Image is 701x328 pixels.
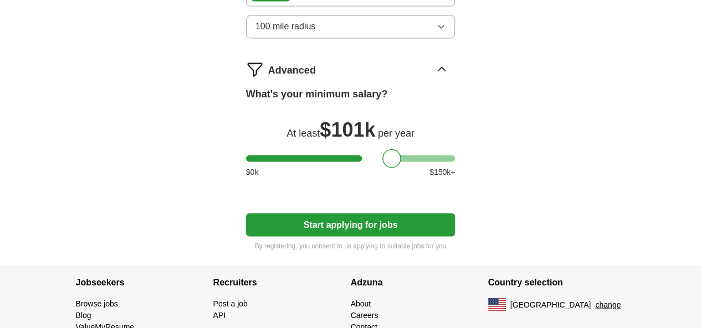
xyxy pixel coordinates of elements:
[488,298,506,311] img: US flag
[246,213,456,236] button: Start applying for jobs
[246,241,456,251] p: By registering, you consent to us applying to suitable jobs for you
[246,15,456,38] button: 100 mile radius
[351,299,371,308] a: About
[255,20,316,33] span: 100 mile radius
[510,299,591,310] span: [GEOGRAPHIC_DATA]
[213,310,226,319] a: API
[488,267,626,298] h4: Country selection
[76,299,118,308] a: Browse jobs
[286,128,320,139] span: At least
[268,63,316,78] span: Advanced
[213,299,248,308] a: Post a job
[246,87,387,102] label: What's your minimum salary?
[246,60,264,78] img: filter
[429,166,455,178] span: $ 150 k+
[246,166,259,178] span: $ 0 k
[76,310,91,319] a: Blog
[320,118,375,141] span: $ 101k
[378,128,415,139] span: per year
[351,310,378,319] a: Careers
[595,299,621,310] button: change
